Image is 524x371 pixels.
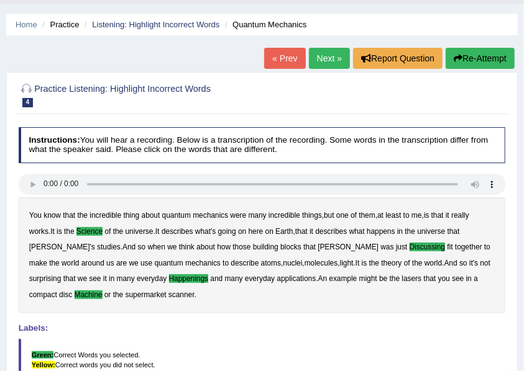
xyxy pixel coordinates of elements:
b: it's [469,259,478,267]
b: about [142,211,160,220]
b: surprising [29,274,62,283]
b: And [444,259,457,267]
b: the [412,259,423,267]
h2: Practice Listening: Highlight Incorrect Words [19,81,321,107]
b: what [349,227,365,236]
b: least [385,211,401,220]
h4: You will hear a recording. Below is a transcription of the recording. Some words in the transcrip... [19,127,506,163]
b: about [196,243,215,251]
b: that [295,227,308,236]
b: theory [382,259,402,267]
b: see [89,274,101,283]
b: quantum [162,211,191,220]
b: us [106,259,114,267]
b: it [446,211,449,220]
b: we [129,259,139,267]
b: describes [315,227,347,236]
b: use [140,259,152,267]
b: Instructions: [29,135,80,145]
b: happens [367,227,395,236]
b: to [484,243,490,251]
b: describe [231,259,259,267]
a: Home [16,20,37,29]
b: of [105,227,111,236]
b: mechanics [193,211,228,220]
b: It [155,227,160,236]
b: universe [417,227,445,236]
b: that [303,243,316,251]
a: « Prev [264,48,305,69]
b: everyday [137,274,167,283]
b: we [78,274,87,283]
b: lasers [402,274,422,283]
b: so [459,259,467,267]
b: be [379,274,387,283]
b: things [302,211,322,220]
b: it [103,274,107,283]
b: the [64,227,75,236]
b: world [425,259,442,267]
b: molecules [305,259,338,267]
b: the [49,259,60,267]
b: universe [126,227,154,236]
b: in [109,274,114,283]
b: think [179,243,195,251]
b: many [249,211,267,220]
b: supermarket [126,290,167,299]
b: science [76,227,103,236]
b: them [359,211,375,220]
b: just [396,243,408,251]
b: are [116,259,127,267]
b: to [403,211,410,220]
b: incredible [90,211,121,220]
button: Re-Attempt [446,48,515,69]
b: but [324,211,334,220]
b: around [81,259,104,267]
b: studies [97,243,121,251]
b: here [249,227,264,236]
b: it [310,227,313,236]
b: really [451,211,469,220]
b: of [404,259,410,267]
b: not [480,259,491,267]
b: when [148,243,165,251]
b: example [329,274,357,283]
b: in [466,274,472,283]
b: is [57,227,62,236]
b: is [362,259,367,267]
b: at [377,211,384,220]
b: disc [59,290,72,299]
b: that [424,274,436,283]
b: mechanics [185,259,221,267]
b: Yellow: [32,361,55,369]
b: blocks [280,243,301,251]
b: An [318,274,328,283]
b: we [167,243,177,251]
b: atoms [261,259,281,267]
b: Green: [32,351,54,359]
b: one [336,211,349,220]
b: incredible [269,211,300,220]
b: of [351,211,357,220]
b: might [359,274,377,283]
b: thing [124,211,140,220]
b: were [230,211,246,220]
b: that [431,211,444,220]
b: together [455,243,482,251]
b: make [29,259,47,267]
b: the [77,211,88,220]
b: to [223,259,229,267]
b: works [29,227,48,236]
div: , , , . . , . , , , . . . . [19,197,506,313]
b: light [340,259,354,267]
li: Practice [39,19,79,30]
b: And [122,243,136,251]
b: scanner [168,290,195,299]
b: the [113,227,124,236]
b: see [452,274,464,283]
li: Quantum Mechanics [222,19,306,30]
b: [PERSON_NAME]'s [29,243,95,251]
a: Next » [309,48,350,69]
b: so [138,243,146,251]
h4: Labels: [19,324,506,333]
